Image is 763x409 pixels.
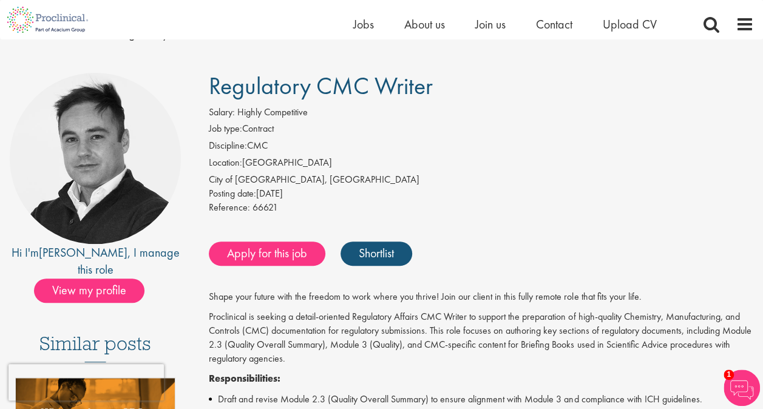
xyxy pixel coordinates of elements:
[404,16,445,32] a: About us
[8,364,164,401] iframe: reCAPTCHA
[209,372,280,385] strong: Responsibilities:
[209,392,754,407] li: Draft and revise Module 2.3 (Quality Overall Summary) to ensure alignment with Module 3 and compl...
[603,16,657,32] a: Upload CV
[209,139,754,156] li: CMC
[209,122,242,136] label: Job type:
[209,310,754,365] p: Proclinical is seeking a detail-oriented Regulatory Affairs CMC Writer to support the preparation...
[209,187,754,201] div: [DATE]
[341,242,412,266] a: Shortlist
[209,187,256,200] span: Posting date:
[209,156,242,170] label: Location:
[10,73,181,244] img: imeage of recruiter Peter Duvall
[536,16,572,32] a: Contact
[209,201,250,215] label: Reference:
[209,122,754,139] li: Contract
[39,245,127,260] a: [PERSON_NAME]
[475,16,506,32] a: Join us
[237,106,308,118] span: Highly Competitive
[209,173,754,187] div: City of [GEOGRAPHIC_DATA], [GEOGRAPHIC_DATA]
[209,290,754,304] p: Shape your future with the freedom to work where you thrive! Join our client in this fully remote...
[253,201,278,214] span: 66621
[724,370,760,406] img: Chatbot
[353,16,374,32] a: Jobs
[209,156,754,173] li: [GEOGRAPHIC_DATA]
[209,139,247,153] label: Discipline:
[209,242,325,266] a: Apply for this job
[9,244,181,279] div: Hi I'm , I manage this role
[34,281,157,297] a: View my profile
[724,370,734,380] span: 1
[209,106,235,120] label: Salary:
[209,70,433,101] span: Regulatory CMC Writer
[39,333,151,362] h3: Similar posts
[34,279,144,303] span: View my profile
